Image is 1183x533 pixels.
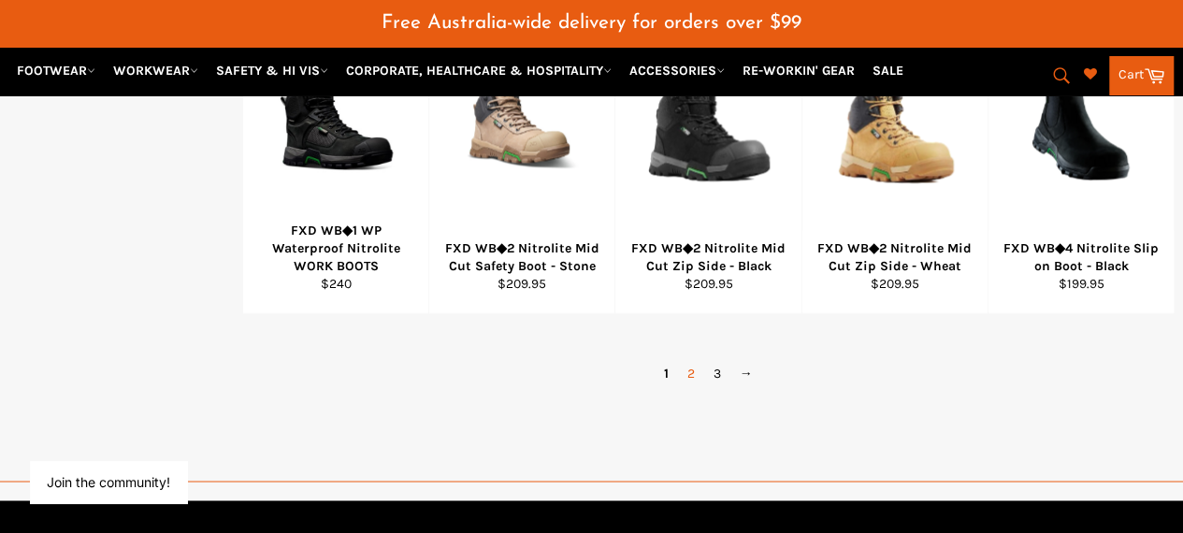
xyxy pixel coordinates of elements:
img: Workin Gear WB4 [1012,53,1150,192]
a: Cart [1109,56,1174,95]
img: FXD WB◆2 Nitrolite Mid Cut Safety Boot - Stone - Workin' Gear [453,53,591,192]
a: RE-WORKIN' GEAR [735,54,862,87]
div: FXD WB◆2 Nitrolite Mid Cut Zip Side - Black [628,239,789,276]
div: $209.95 [814,275,975,293]
a: → [730,360,762,387]
span: Free Australia-wide delivery for orders over $99 [382,13,801,33]
img: FXD WB◆1WP Waterproof Nitrolite WORK BOOTS - Workin' Gear [267,66,405,180]
span: 1 [655,360,678,387]
button: Join the community! [47,474,170,490]
a: CORPORATE, HEALTHCARE & HOSPITALITY [339,54,619,87]
a: FOOTWEAR [9,54,103,87]
div: $209.95 [441,275,603,293]
a: 3 [704,360,730,387]
div: $209.95 [628,275,789,293]
a: SALE [865,54,911,87]
a: ACCESSORIES [622,54,732,87]
div: $199.95 [1000,275,1161,293]
img: FXD WB◆2 4.5 Zip Side Wheat Safety Boots - Workin' Gear [826,51,964,194]
img: FXD WB◆2 4.5 Zip Side Black - Workin' Gear [639,51,777,194]
a: 2 [678,360,704,387]
div: FXD WB◆2 Nitrolite Mid Cut Zip Side - Wheat [814,239,975,276]
div: FXD WB◆4 Nitrolite Slip on Boot - Black [1000,239,1161,276]
a: SAFETY & HI VIS [209,54,336,87]
div: FXD WB◆1 WP Waterproof Nitrolite WORK BOOTS [255,222,417,276]
a: WORKWEAR [106,54,206,87]
div: FXD WB◆2 Nitrolite Mid Cut Safety Boot - Stone [441,239,603,276]
div: $240 [255,275,417,293]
